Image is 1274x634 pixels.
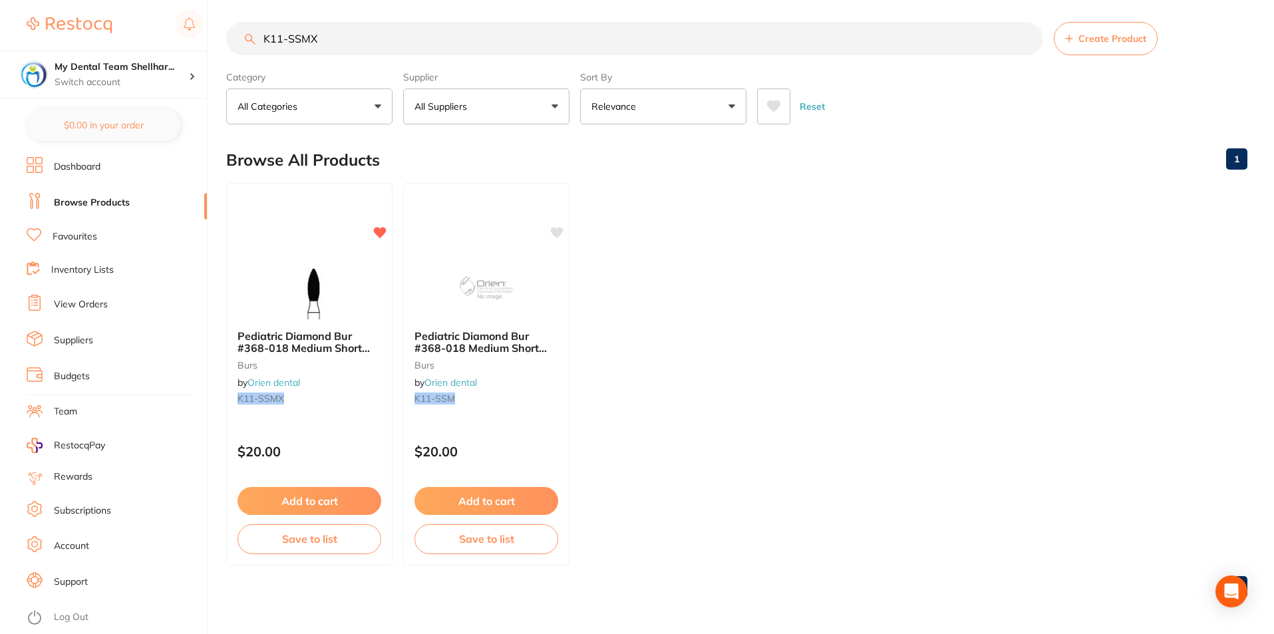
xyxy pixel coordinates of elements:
[226,22,1043,55] input: Search Products
[238,377,300,389] span: by
[796,88,829,124] button: Reset
[238,360,381,371] small: burs
[591,100,641,113] p: Relevance
[414,330,558,355] b: Pediatric Diamond Bur #368-018 Medium Short Football FG, Pack 6
[414,393,455,404] em: K11-SSM
[54,298,108,311] a: View Orders
[414,524,558,554] button: Save to list
[27,17,112,33] img: Restocq Logo
[424,377,477,389] a: Orien dental
[54,611,88,624] a: Log Out
[54,470,92,484] a: Rewards
[414,100,472,113] p: All Suppliers
[1215,575,1247,607] div: Open Intercom Messenger
[580,71,746,83] label: Sort By
[54,504,111,518] a: Subscriptions
[1226,573,1247,600] a: 1
[54,196,130,210] a: Browse Products
[226,88,393,124] button: All Categories
[27,109,180,141] button: $0.00 in your order
[238,329,370,367] span: Pediatric Diamond Bur #368-018 Medium Short Football FG, Pack 6
[238,524,381,554] button: Save to list
[414,360,558,371] small: burs
[247,377,300,389] a: Orien dental
[53,230,97,243] a: Favourites
[54,160,100,174] a: Dashboard
[238,487,381,515] button: Add to cart
[226,151,380,170] h2: Browse All Products
[414,329,547,367] span: Pediatric Diamond Bur #368-018 Medium Short Football FG, Pack 6
[414,377,477,389] span: by
[27,438,105,453] a: RestocqPay
[27,438,43,453] img: RestocqPay
[403,88,569,124] button: All Suppliers
[266,253,353,319] img: Pediatric Diamond Bur #368-018 Medium Short Football FG, Pack 6
[580,88,746,124] button: Relevance
[54,540,89,553] a: Account
[238,330,381,355] b: Pediatric Diamond Bur #368-018 Medium Short Football FG, Pack 6
[27,607,203,629] button: Log Out
[1226,146,1247,172] a: 1
[54,575,88,589] a: Support
[238,100,303,113] p: All Categories
[27,10,112,41] a: Restocq Logo
[54,405,77,418] a: Team
[226,71,393,83] label: Category
[403,71,569,83] label: Supplier
[1078,33,1146,44] span: Create Product
[414,487,558,515] button: Add to cart
[54,439,105,452] span: RestocqPay
[238,444,381,459] p: $20.00
[414,444,558,459] p: $20.00
[51,263,114,277] a: Inventory Lists
[55,76,189,89] p: Switch account
[54,370,90,383] a: Budgets
[54,334,93,347] a: Suppliers
[21,61,47,88] img: My Dental Team Shellharbour
[55,61,189,74] h4: My Dental Team Shellharbour
[443,253,530,319] img: Pediatric Diamond Bur #368-018 Medium Short Football FG, Pack 6
[238,393,284,404] em: K11-SSMX
[1054,22,1158,55] button: Create Product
